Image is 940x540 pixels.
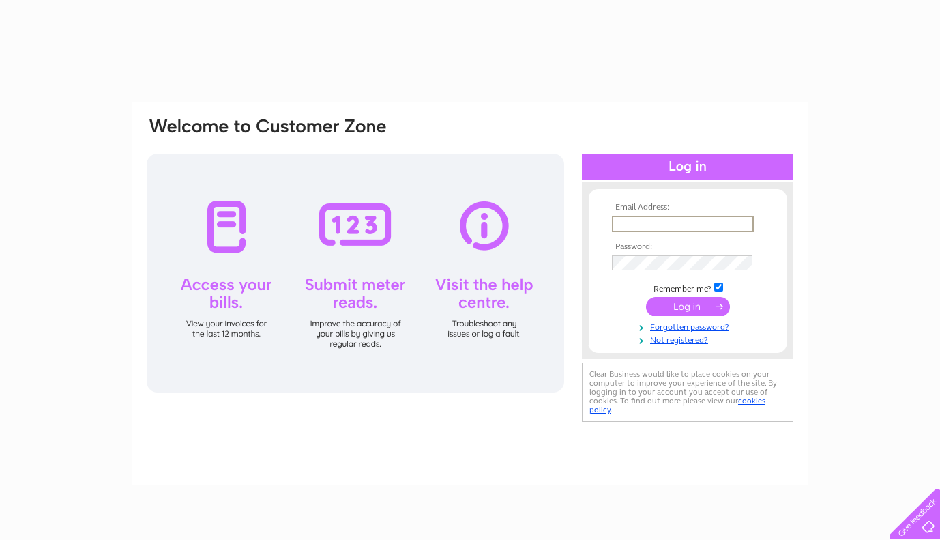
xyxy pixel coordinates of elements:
a: Not registered? [612,332,767,345]
a: Forgotten password? [612,319,767,332]
td: Remember me? [608,281,767,294]
a: cookies policy [589,396,765,414]
th: Email Address: [608,203,767,212]
th: Password: [608,242,767,252]
input: Submit [646,297,730,316]
div: Clear Business would like to place cookies on your computer to improve your experience of the sit... [582,363,793,422]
